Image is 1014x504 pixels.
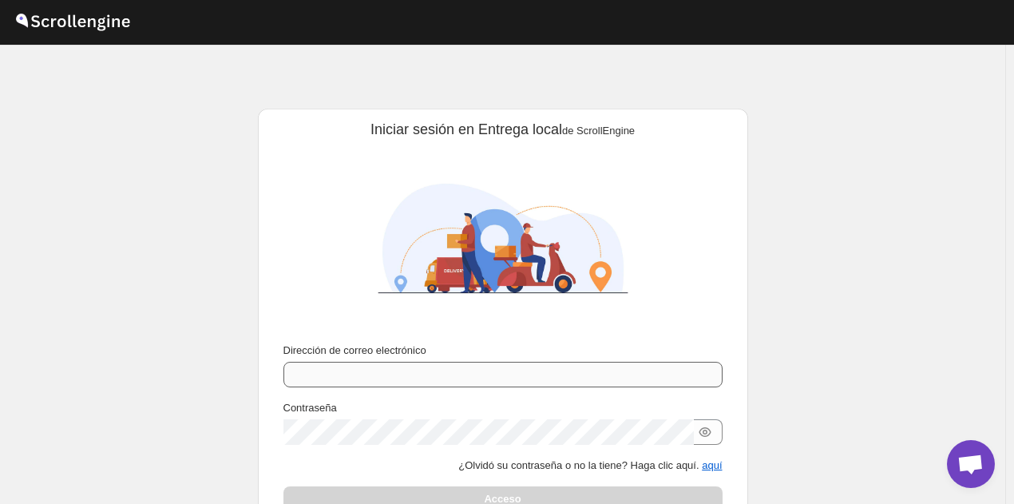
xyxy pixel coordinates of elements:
[562,125,635,137] font: de ScrollEngine
[702,459,722,471] button: aquí
[370,121,562,137] font: Iniciar sesión en Entrega local
[363,145,643,331] img: ScrollEngine
[283,402,337,414] font: Contraseña
[947,440,995,488] a: Chat abierto
[283,344,426,356] font: Dirección de correo electrónico
[458,459,699,471] font: ¿Olvidó su contraseña o no la tiene? Haga clic aquí.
